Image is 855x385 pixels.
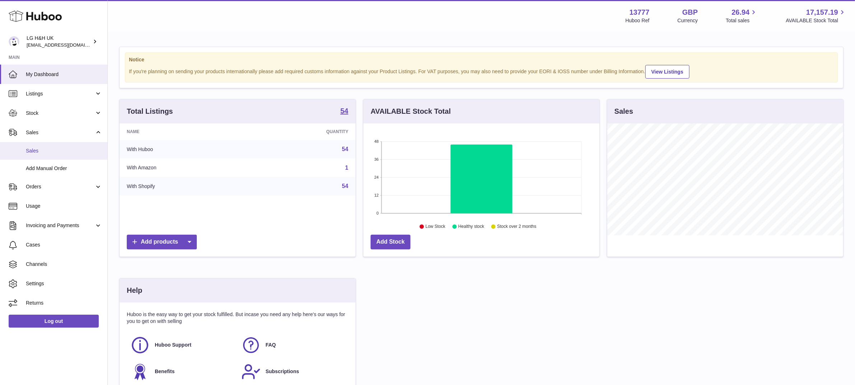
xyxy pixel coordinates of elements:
a: Log out [9,315,99,328]
a: Subscriptions [241,362,345,381]
div: If you're planning on sending your products internationally please add required customs informati... [129,64,834,79]
span: 17,157.19 [806,8,838,17]
span: Add Manual Order [26,165,102,172]
h3: Sales [614,107,633,116]
p: Huboo is the easy way to get your stock fulfilled. But incase you need any help here's our ways f... [127,311,348,325]
text: 0 [376,211,378,215]
div: LG H&H UK [27,35,91,48]
h3: Help [127,286,142,295]
span: Invoicing and Payments [26,222,94,229]
span: [EMAIL_ADDRESS][DOMAIN_NAME] [27,42,106,48]
text: Healthy stock [458,224,484,229]
text: 36 [374,157,378,161]
span: Total sales [726,17,758,24]
td: With Huboo [120,140,249,159]
strong: GBP [682,8,698,17]
strong: 54 [340,107,348,114]
div: Huboo Ref [626,17,650,24]
a: Add products [127,235,197,249]
text: 12 [374,193,378,197]
span: FAQ [266,342,276,348]
th: Name [120,123,249,140]
span: Listings [26,90,94,97]
a: Huboo Support [130,335,234,355]
span: 26.94 [731,8,749,17]
span: Huboo Support [155,342,191,348]
span: Returns [26,300,102,306]
text: 48 [374,139,378,144]
h3: AVAILABLE Stock Total [371,107,451,116]
span: Channels [26,261,102,268]
span: Sales [26,129,94,136]
a: 54 [340,107,348,116]
span: Stock [26,110,94,117]
strong: 13777 [629,8,650,17]
a: Add Stock [371,235,410,249]
a: 54 [342,146,348,152]
th: Quantity [249,123,356,140]
a: Benefits [130,362,234,381]
span: Sales [26,147,102,154]
span: Usage [26,203,102,210]
text: Stock over 2 months [497,224,536,229]
a: FAQ [241,335,345,355]
a: 1 [345,165,348,171]
div: Currency [678,17,698,24]
a: View Listings [645,65,689,79]
strong: Notice [129,56,834,63]
span: Subscriptions [266,368,299,375]
td: With Amazon [120,159,249,177]
span: Benefits [155,368,175,375]
a: 26.94 Total sales [726,8,758,24]
span: AVAILABLE Stock Total [786,17,846,24]
td: With Shopify [120,177,249,196]
text: 24 [374,175,378,179]
text: Low Stock [426,224,446,229]
a: 54 [342,183,348,189]
a: 17,157.19 AVAILABLE Stock Total [786,8,846,24]
span: My Dashboard [26,71,102,78]
span: Orders [26,183,94,190]
span: Cases [26,241,102,248]
h3: Total Listings [127,107,173,116]
img: veechen@lghnh.co.uk [9,36,19,47]
span: Settings [26,280,102,287]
